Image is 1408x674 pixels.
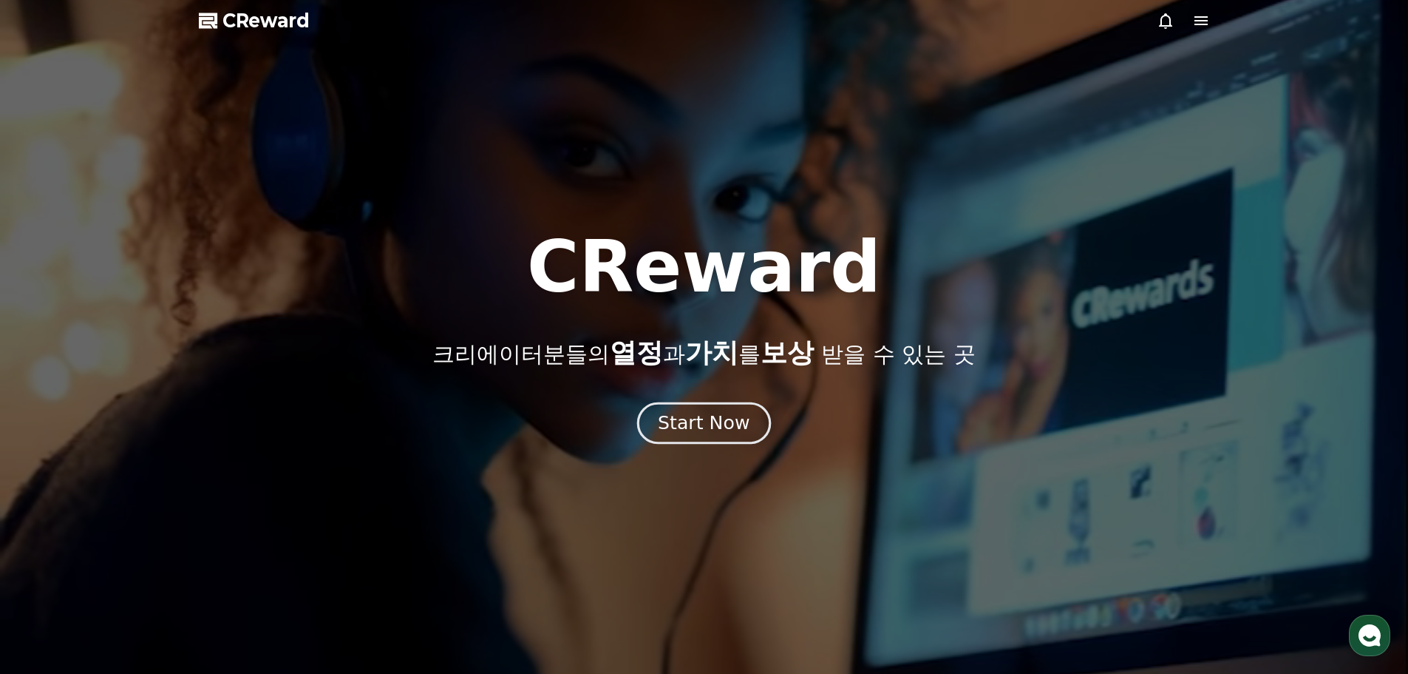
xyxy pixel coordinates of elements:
a: 홈 [4,469,98,506]
span: CReward [222,9,310,33]
div: Start Now [658,411,749,436]
span: 설정 [228,491,246,503]
span: 가치 [685,337,738,368]
a: 설정 [191,469,284,506]
span: 열정 [610,337,663,368]
span: 대화 [135,492,153,504]
a: Start Now [640,418,768,432]
p: 크리에이터분들의 과 를 받을 수 있는 곳 [432,338,975,368]
a: 대화 [98,469,191,506]
button: Start Now [637,402,771,444]
h1: CReward [527,232,881,303]
span: 보상 [761,337,814,368]
a: CReward [199,9,310,33]
span: 홈 [47,491,55,503]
